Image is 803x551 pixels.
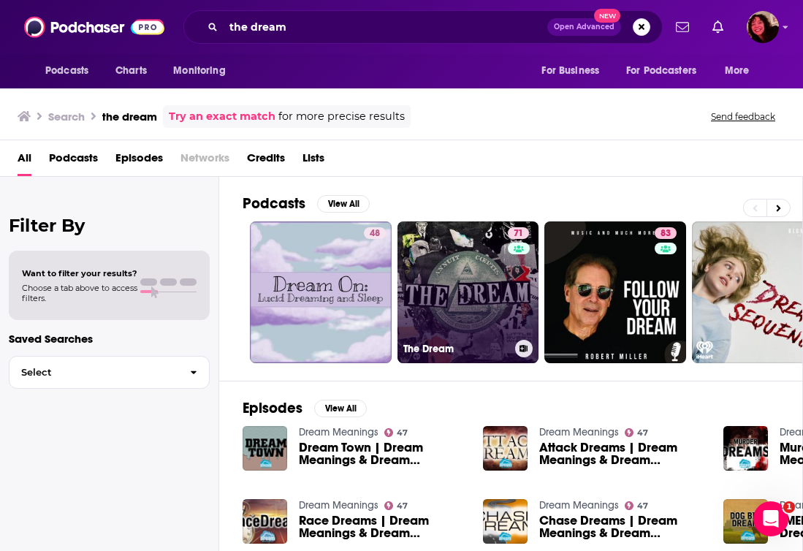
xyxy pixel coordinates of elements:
[747,11,779,43] button: Show profile menu
[539,441,706,466] a: Attack Dreams | Dream Meanings & Dream Interpretation
[180,146,229,176] span: Networks
[384,501,408,510] a: 47
[22,283,137,303] span: Choose a tab above to access filters.
[299,426,378,438] a: Dream Meanings
[670,15,695,39] a: Show notifications dropdown
[753,501,788,536] iframe: Intercom live chat
[531,57,617,85] button: open menu
[617,57,718,85] button: open menu
[9,215,210,236] h2: Filter By
[243,426,287,471] img: Dream Town | Dream Meanings & Dream Interpretation
[224,15,547,39] input: Search podcasts, credits, & more...
[48,110,85,123] h3: Search
[317,195,370,213] button: View All
[707,15,729,39] a: Show notifications dropdown
[299,499,378,512] a: Dream Meanings
[747,11,779,43] span: Logged in as Kathryn-Musilek
[278,108,405,125] span: for more precise results
[173,61,225,81] span: Monitoring
[9,356,210,389] button: Select
[508,227,529,239] a: 71
[783,501,795,513] span: 1
[243,499,287,544] img: Race Dreams | Dream Meanings & Dream Interpretation
[302,146,324,176] a: Lists
[637,430,648,436] span: 47
[314,400,367,417] button: View All
[243,399,302,417] h2: Episodes
[544,221,686,363] a: 83
[45,61,88,81] span: Podcasts
[24,13,164,41] img: Podchaser - Follow, Share and Rate Podcasts
[102,110,157,123] h3: the dream
[299,514,465,539] a: Race Dreams | Dream Meanings & Dream Interpretation
[655,227,677,239] a: 83
[9,368,178,377] span: Select
[483,499,528,544] img: Chase Dreams | Dream Meanings & Dream Interpretation
[397,503,408,509] span: 47
[661,227,671,241] span: 83
[723,499,768,544] img: Dog Bite Dreams | Dream Meanings & Dream Interpretation
[594,9,620,23] span: New
[541,61,599,81] span: For Business
[397,221,539,363] a: 71The Dream
[183,10,663,44] div: Search podcasts, credits, & more...
[243,194,305,213] h2: Podcasts
[625,501,649,510] a: 47
[707,110,780,123] button: Send feedback
[243,399,367,417] a: EpisodesView All
[723,426,768,471] img: Murder Dreams | Dream Meanings & Dream Interpretation
[547,18,621,36] button: Open AdvancedNew
[18,146,31,176] a: All
[539,514,706,539] a: Chase Dreams | Dream Meanings & Dream Interpretation
[115,61,147,81] span: Charts
[115,146,163,176] a: Episodes
[725,61,750,81] span: More
[384,428,408,437] a: 47
[243,194,370,213] a: PodcastsView All
[539,426,619,438] a: Dream Meanings
[49,146,98,176] a: Podcasts
[247,146,285,176] a: Credits
[747,11,779,43] img: User Profile
[637,503,648,509] span: 47
[403,343,509,355] h3: The Dream
[35,57,107,85] button: open menu
[9,332,210,346] p: Saved Searches
[397,430,408,436] span: 47
[106,57,156,85] a: Charts
[483,426,528,471] img: Attack Dreams | Dream Meanings & Dream Interpretation
[514,227,523,241] span: 71
[22,268,137,278] span: Want to filter your results?
[250,221,392,363] a: 48
[554,23,614,31] span: Open Advanced
[299,441,465,466] a: Dream Town | Dream Meanings & Dream Interpretation
[625,428,649,437] a: 47
[370,227,380,241] span: 48
[169,108,275,125] a: Try an exact match
[539,499,619,512] a: Dream Meanings
[715,57,768,85] button: open menu
[364,227,386,239] a: 48
[626,61,696,81] span: For Podcasters
[163,57,244,85] button: open menu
